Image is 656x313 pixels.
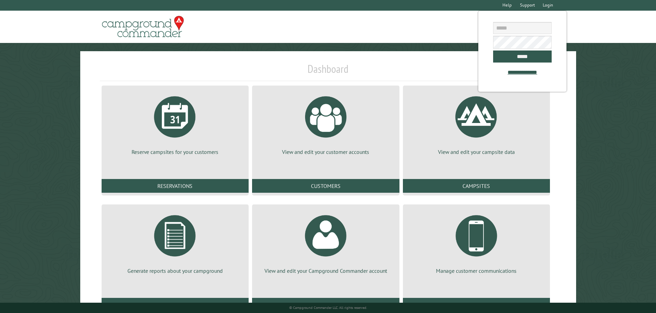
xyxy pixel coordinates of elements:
[260,148,391,156] p: View and edit your customer accounts
[252,179,399,193] a: Customers
[110,91,240,156] a: Reserve campsites for your customers
[403,298,550,312] a: Communications
[411,210,542,275] a: Manage customer communications
[110,148,240,156] p: Reserve campsites for your customers
[260,210,391,275] a: View and edit your Campground Commander account
[403,179,550,193] a: Campsites
[411,148,542,156] p: View and edit your campsite data
[102,179,249,193] a: Reservations
[411,91,542,156] a: View and edit your campsite data
[252,298,399,312] a: Account
[260,91,391,156] a: View and edit your customer accounts
[102,298,249,312] a: Reports
[411,267,542,275] p: Manage customer communications
[289,305,367,310] small: © Campground Commander LLC. All rights reserved.
[100,13,186,40] img: Campground Commander
[110,267,240,275] p: Generate reports about your campground
[110,210,240,275] a: Generate reports about your campground
[260,267,391,275] p: View and edit your Campground Commander account
[100,62,556,81] h1: Dashboard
